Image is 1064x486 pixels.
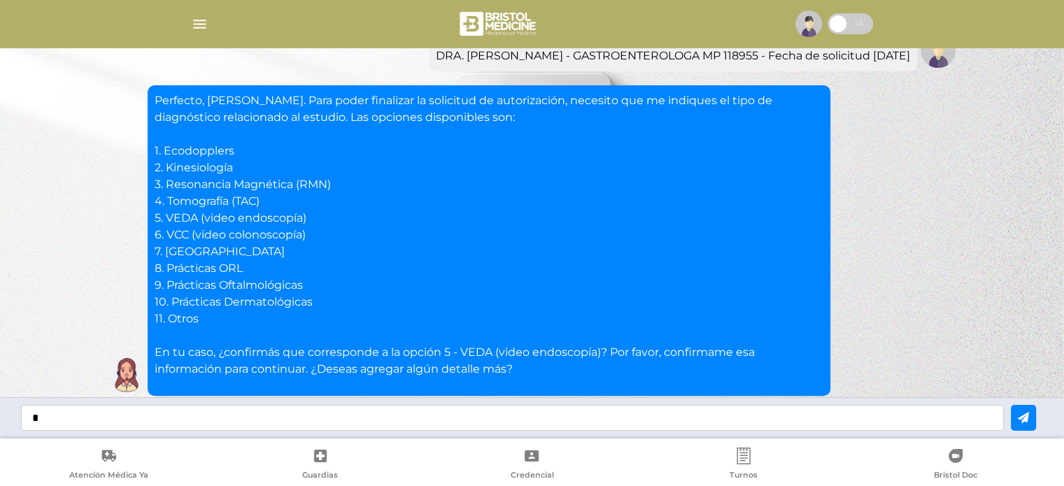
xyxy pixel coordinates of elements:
[302,470,338,483] span: Guardias
[510,470,553,483] span: Credencial
[795,10,822,37] img: profile-placeholder.svg
[69,470,148,483] span: Atención Médica Ya
[638,448,850,483] a: Turnos
[215,448,427,483] a: Guardias
[436,48,910,64] div: DRA. [PERSON_NAME] - GASTROENTEROLOGA MP 118955 - Fecha de solicitud [DATE]
[849,448,1061,483] a: Bristol Doc
[3,448,215,483] a: Atención Médica Ya
[921,33,956,68] img: Tu imagen
[457,7,541,41] img: bristol-medicine-blanco.png
[109,357,144,392] img: Cober IA
[191,15,208,33] img: Cober_menu-lines-white.svg
[730,470,758,483] span: Turnos
[155,92,823,378] p: Perfecto, [PERSON_NAME]. Para poder finalizar la solicitud de autorización, necesito que me indiq...
[934,470,977,483] span: Bristol Doc
[426,448,638,483] a: Credencial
